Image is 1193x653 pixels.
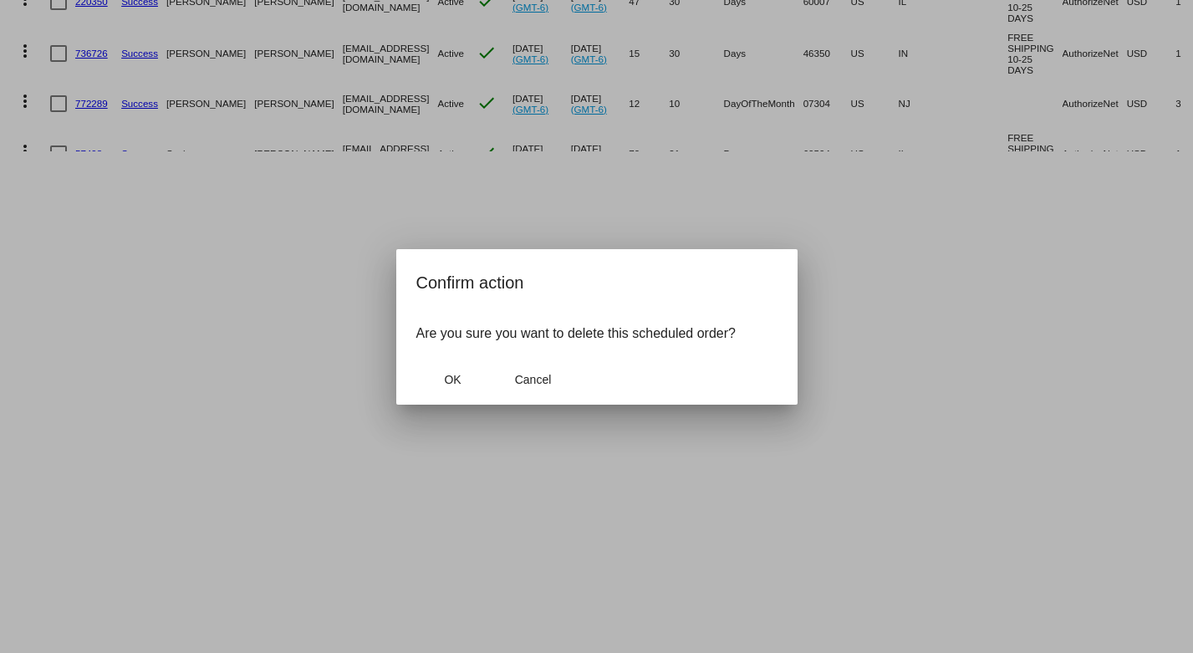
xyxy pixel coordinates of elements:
span: Cancel [515,373,552,386]
button: Close dialog [416,365,490,395]
span: OK [444,373,461,386]
p: Are you sure you want to delete this scheduled order? [416,326,777,341]
h2: Confirm action [416,269,777,296]
button: Close dialog [497,365,570,395]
